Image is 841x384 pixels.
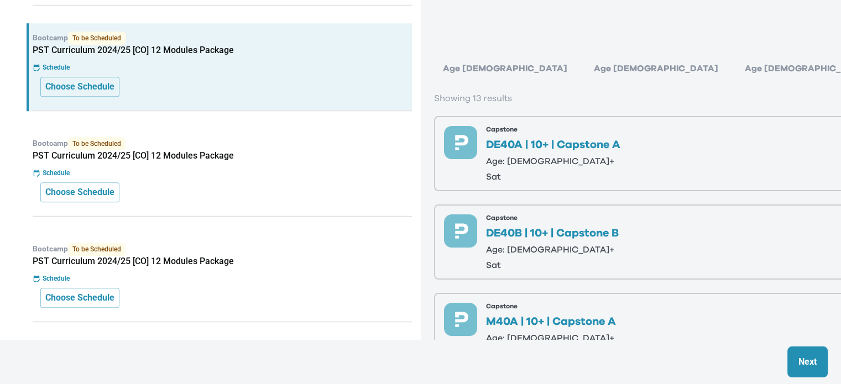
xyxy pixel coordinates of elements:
[33,31,412,45] p: Bootcamp
[43,168,70,178] p: Schedule
[798,355,817,369] p: Next
[43,273,70,283] p: Schedule
[486,172,620,181] p: sat
[444,303,477,336] img: preface-course-icon
[43,62,70,72] p: Schedule
[45,291,114,304] p: Choose Schedule
[486,139,620,150] p: DE40A | 10+ | Capstone A
[444,126,477,159] img: preface-course-icon
[40,182,119,202] button: Choose Schedule
[33,137,412,150] p: Bootcamp
[486,303,624,309] p: Capstone
[787,346,828,377] button: Next
[40,77,119,97] button: Choose Schedule
[444,214,477,248] img: preface-course-icon
[68,137,126,150] span: To be Scheduled
[33,243,412,256] p: Bootcamp
[486,316,624,327] p: M40A | 10+ | Capstone A
[45,80,114,93] p: Choose Schedule
[486,334,624,343] p: Age: [DEMOGRAPHIC_DATA]+
[486,126,620,133] p: Capstone
[68,31,126,45] span: To be Scheduled
[486,261,619,270] p: sat
[68,243,126,256] span: To be Scheduled
[486,214,619,221] p: Capstone
[33,45,412,56] h5: PST Curriculum 2024/25 [CO] 12 Modules Package
[40,288,119,308] button: Choose Schedule
[486,245,619,254] p: Age: [DEMOGRAPHIC_DATA]+
[434,57,576,80] div: Age [DEMOGRAPHIC_DATA]
[585,57,727,80] div: Age [DEMOGRAPHIC_DATA]
[33,256,412,267] h5: PST Curriculum 2024/25 [CO] 12 Modules Package
[45,186,114,199] p: Choose Schedule
[486,228,619,239] p: DE40B | 10+ | Capstone B
[33,150,412,161] h5: PST Curriculum 2024/25 [CO] 12 Modules Package
[486,157,620,166] p: Age: [DEMOGRAPHIC_DATA]+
